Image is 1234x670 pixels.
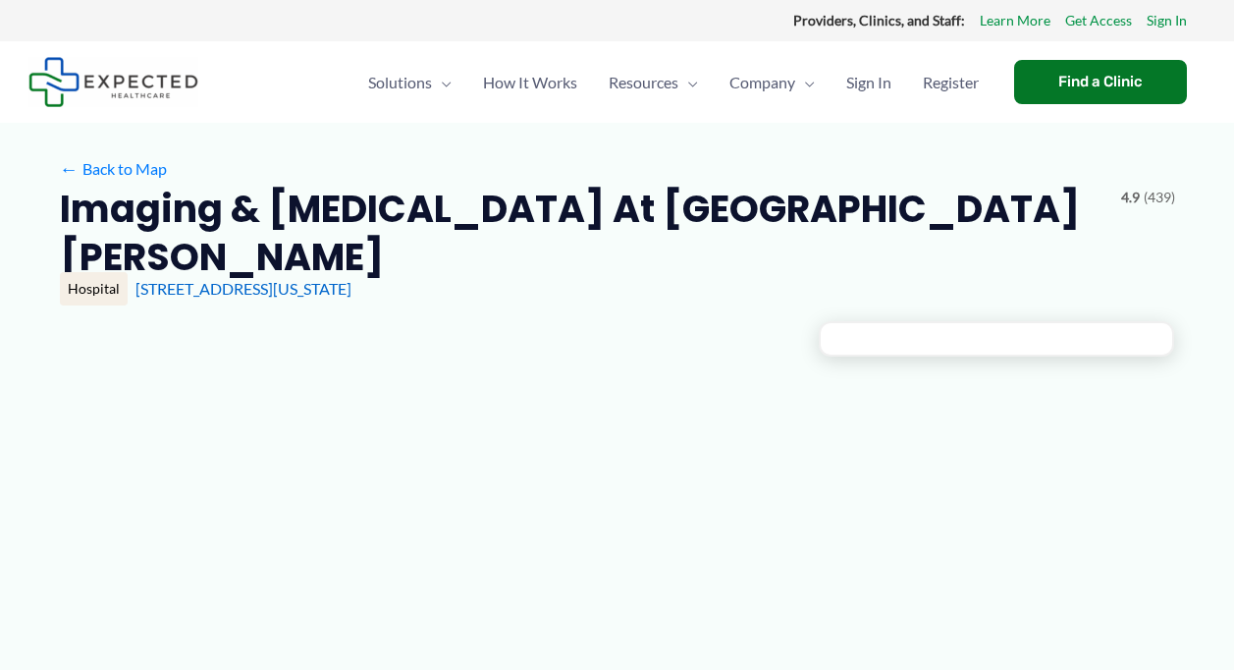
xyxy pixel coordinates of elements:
[1147,8,1187,33] a: Sign In
[793,12,965,28] strong: Providers, Clinics, and Staff:
[795,48,815,117] span: Menu Toggle
[907,48,994,117] a: Register
[352,48,994,117] nav: Primary Site Navigation
[60,185,1105,282] h2: Imaging & [MEDICAL_DATA] at [GEOGRAPHIC_DATA][PERSON_NAME]
[678,48,698,117] span: Menu Toggle
[135,279,351,298] a: [STREET_ADDRESS][US_STATE]
[352,48,467,117] a: SolutionsMenu Toggle
[729,48,795,117] span: Company
[1144,185,1175,210] span: (439)
[60,159,79,178] span: ←
[714,48,831,117] a: CompanyMenu Toggle
[831,48,907,117] a: Sign In
[28,57,198,107] img: Expected Healthcare Logo - side, dark font, small
[1014,60,1187,104] a: Find a Clinic
[432,48,452,117] span: Menu Toggle
[923,48,979,117] span: Register
[60,272,128,306] div: Hospital
[846,48,891,117] span: Sign In
[368,48,432,117] span: Solutions
[980,8,1050,33] a: Learn More
[593,48,714,117] a: ResourcesMenu Toggle
[483,48,577,117] span: How It Works
[467,48,593,117] a: How It Works
[1121,185,1140,210] span: 4.9
[60,154,167,184] a: ←Back to Map
[1065,8,1132,33] a: Get Access
[609,48,678,117] span: Resources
